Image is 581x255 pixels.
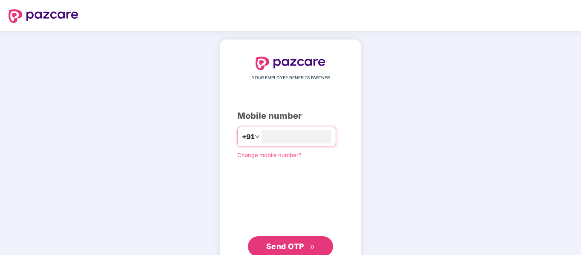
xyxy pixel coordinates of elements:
[242,132,255,142] span: +91
[9,9,78,23] img: logo
[255,134,260,139] span: down
[237,152,302,158] a: Change mobile number?
[310,244,315,250] span: double-right
[266,242,304,251] span: Send OTP
[237,109,344,123] div: Mobile number
[256,57,325,70] img: logo
[252,74,330,81] span: YOUR EMPLOYEE BENEFITS PARTNER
